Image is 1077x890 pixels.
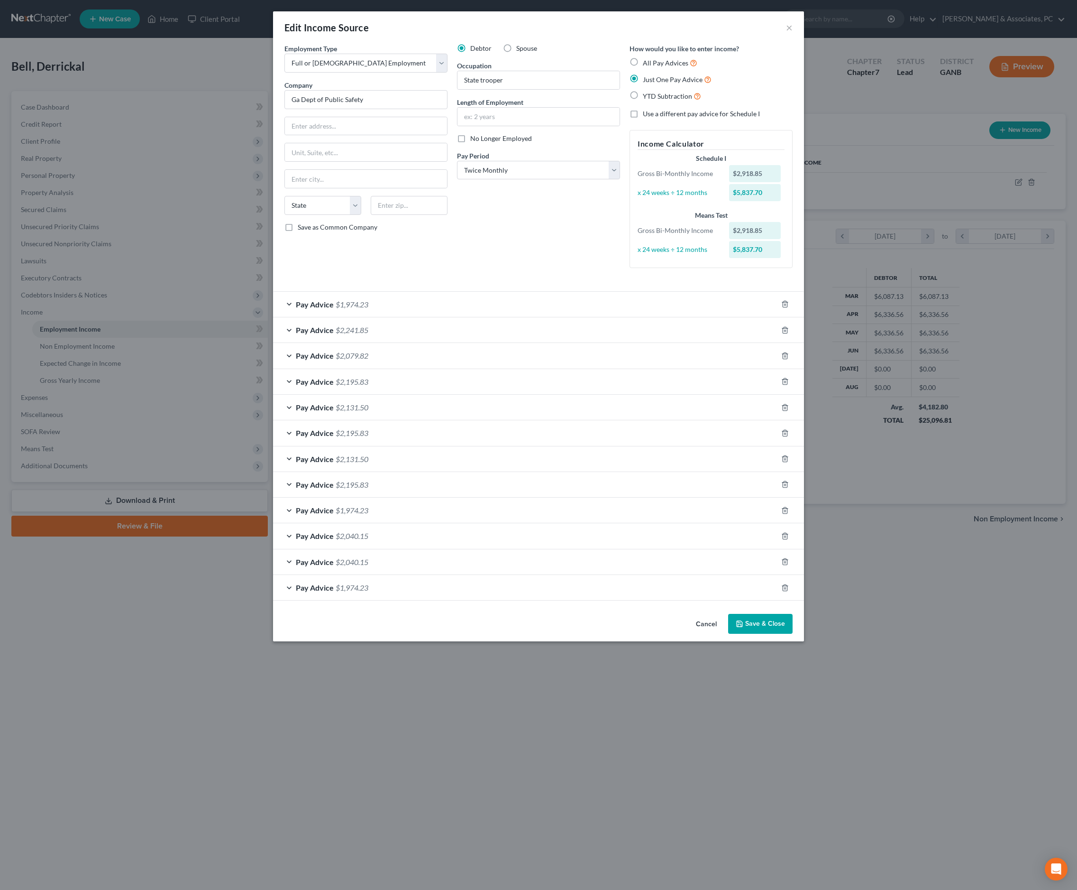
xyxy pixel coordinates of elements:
[296,454,334,464] span: Pay Advice
[296,325,334,334] span: Pay Advice
[630,44,739,54] label: How would you like to enter income?
[371,196,447,215] input: Enter zip...
[296,351,334,360] span: Pay Advice
[729,222,781,239] div: $2,918.85
[633,188,724,197] div: x 24 weeks ÷ 12 months
[457,71,620,89] input: --
[457,152,489,160] span: Pay Period
[336,480,368,489] span: $2,195.83
[296,531,334,540] span: Pay Advice
[457,97,523,107] label: Length of Employment
[643,59,688,67] span: All Pay Advices
[688,615,724,634] button: Cancel
[633,245,724,254] div: x 24 weeks ÷ 12 months
[729,165,781,182] div: $2,918.85
[336,377,368,386] span: $2,195.83
[729,241,781,258] div: $5,837.70
[296,480,334,489] span: Pay Advice
[470,134,532,142] span: No Longer Employed
[284,81,312,89] span: Company
[284,21,369,34] div: Edit Income Source
[638,138,785,150] h5: Income Calculator
[643,110,760,118] span: Use a different pay advice for Schedule I
[336,531,368,540] span: $2,040.15
[336,454,368,464] span: $2,131.50
[296,583,334,592] span: Pay Advice
[296,377,334,386] span: Pay Advice
[284,45,337,53] span: Employment Type
[786,22,793,33] button: ×
[336,583,368,592] span: $1,974.23
[284,90,447,109] input: Search company by name...
[336,325,368,334] span: $2,241.85
[285,143,447,161] input: Unit, Suite, etc...
[336,557,368,566] span: $2,040.15
[285,170,447,188] input: Enter city...
[336,428,368,437] span: $2,195.83
[296,506,334,515] span: Pay Advice
[638,154,785,163] div: Schedule I
[729,184,781,201] div: $5,837.70
[298,223,377,231] span: Save as Common Company
[457,61,492,71] label: Occupation
[296,300,334,309] span: Pay Advice
[285,117,447,135] input: Enter address...
[633,169,724,178] div: Gross Bi-Monthly Income
[1045,858,1068,881] div: Open Intercom Messenger
[296,557,334,566] span: Pay Advice
[633,226,724,235] div: Gross Bi-Monthly Income
[336,403,368,412] span: $2,131.50
[336,300,368,309] span: $1,974.23
[296,428,334,437] span: Pay Advice
[728,614,793,634] button: Save & Close
[336,351,368,360] span: $2,079.82
[296,403,334,412] span: Pay Advice
[336,506,368,515] span: $1,974.23
[457,108,620,126] input: ex: 2 years
[516,44,537,52] span: Spouse
[470,44,492,52] span: Debtor
[643,92,692,100] span: YTD Subtraction
[638,211,785,220] div: Means Test
[643,75,703,83] span: Just One Pay Advice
